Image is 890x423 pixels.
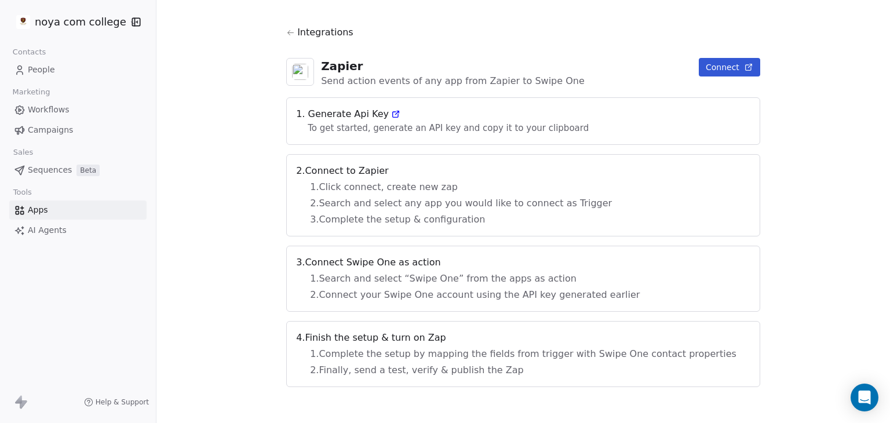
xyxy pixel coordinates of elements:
[8,144,38,161] span: Sales
[310,363,736,377] span: 2 . Finally, send a test, verify & publish the Zap
[699,58,760,76] button: Connect
[9,161,147,180] a: SequencesBeta
[9,100,147,119] a: Workflows
[14,12,123,32] button: noya com college
[699,58,760,88] a: Connect
[9,121,147,140] a: Campaigns
[292,64,308,80] img: zapier.svg
[76,165,100,176] span: Beta
[9,200,147,220] a: Apps
[28,164,72,176] span: Sequences
[84,398,149,407] a: Help & Support
[310,347,736,361] span: 1 . Complete the setup by mapping the fields from trigger with Swipe One contact properties
[8,83,55,101] span: Marketing
[8,184,37,201] span: Tools
[28,64,55,76] span: People
[310,196,736,210] span: 2 . Search and select any app you would like to connect as Trigger
[8,43,51,61] span: Contacts
[310,180,736,194] span: 1 . Click connect, create new zap
[96,398,149,407] span: Help & Support
[28,204,48,216] span: Apps
[286,25,760,49] a: Integrations
[296,123,600,133] span: To get started, generate an API key and copy it to your clipboard
[310,288,736,302] span: 2 . Connect your Swipe One account using the API key generated earlier
[321,58,585,74] div: Zapier
[16,15,30,29] img: %C3%97%C2%9C%C3%97%C2%95%C3%97%C2%92%C3%97%C2%95%20%C3%97%C2%9E%C3%97%C2%9B%C3%97%C2%9C%C3%97%C2%...
[310,272,736,286] span: 1 . Search and select “Swipe One” from the apps as action
[296,107,750,121] span: 1. Generate Api Key
[297,25,353,39] span: Integrations
[296,331,750,345] span: 4 . Finish the setup & turn on Zap
[9,60,147,79] a: People
[310,213,736,227] span: 3 . Complete the setup & configuration
[321,74,585,88] div: Send action events of any app from Zapier to Swipe One
[851,384,878,411] div: Open Intercom Messenger
[28,124,73,136] span: Campaigns
[28,104,70,116] span: Workflows
[35,14,126,30] span: noya com college
[296,256,750,269] span: 3 . Connect Swipe One as action
[296,164,750,178] span: 2 . Connect to Zapier
[9,221,147,240] a: AI Agents
[28,224,67,236] span: AI Agents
